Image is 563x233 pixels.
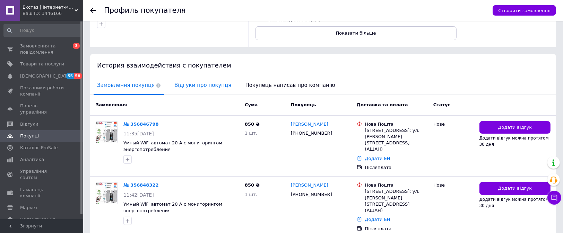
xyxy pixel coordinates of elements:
[255,26,457,40] button: Показати більше
[365,127,428,153] div: [STREET_ADDRESS]: ул. [PERSON_NAME][STREET_ADDRESS] (АШАН)
[291,121,328,128] a: [PERSON_NAME]
[291,102,316,107] span: Покупець
[498,8,551,13] span: Створити замовлення
[96,122,118,143] img: Фото товару
[123,140,222,152] a: Умный WiFi автомат 20 А с мониторингом энергопотребления
[97,62,231,69] span: История взаимодействия с покупателем
[245,192,257,197] span: 1 шт.
[20,103,64,115] span: Панель управління
[96,121,118,143] a: Фото товару
[123,201,222,213] a: Умный WiFi автомат 20 А с мониторингом энергопотребления
[20,156,44,163] span: Аналітика
[245,102,258,107] span: Cума
[357,102,408,107] span: Доставка та оплата
[20,73,71,79] span: [DEMOGRAPHIC_DATA]
[96,182,118,204] a: Фото товару
[66,73,74,79] span: 55
[94,77,164,94] span: Замовлення покупця
[365,188,428,214] div: [STREET_ADDRESS]: ул. [PERSON_NAME][STREET_ADDRESS] (АШАН)
[433,182,474,188] div: Нове
[123,131,154,136] span: 11:35[DATE]
[493,5,556,16] button: Створити замовлення
[336,30,376,36] span: Показати більше
[498,124,532,131] span: Додати відгук
[20,145,58,151] span: Каталог ProSale
[20,187,64,199] span: Гаманець компанії
[365,226,428,232] div: Післяплата
[20,205,38,211] span: Маркет
[433,102,451,107] span: Статус
[23,10,83,17] div: Ваш ID: 3446166
[268,4,321,22] span: Дотримується домовленостей (щодо оплати і доставки) (0)
[104,6,186,15] h1: Профиль покупателя
[20,43,64,55] span: Замовлення та повідомлення
[123,182,159,188] a: № 356848322
[498,185,532,192] span: Додати відгук
[96,182,118,204] img: Фото товару
[291,182,328,189] a: [PERSON_NAME]
[90,8,96,13] div: Повернутися назад
[365,121,428,127] div: Нова Пошта
[123,192,154,198] span: 11:42[DATE]
[479,182,551,195] button: Додати відгук
[289,129,334,138] div: [PHONE_NUMBER]
[365,182,428,188] div: Нова Пошта
[20,168,64,181] span: Управління сайтом
[365,156,390,161] a: Додати ЕН
[20,216,55,223] span: Налаштування
[123,122,159,127] a: № 356846798
[365,217,390,222] a: Додати ЕН
[479,197,549,208] span: Додати відгук можна протягом 30 дня
[245,122,260,127] span: 850 ₴
[365,164,428,171] div: Післяплата
[73,43,80,49] span: 3
[3,24,82,37] input: Пошук
[479,136,549,147] span: Додати відгук можна протягом 30 дня
[245,182,260,188] span: 850 ₴
[242,77,339,94] span: Покупець написав про компанію
[433,121,474,127] div: Нове
[96,102,127,107] span: Замовлення
[20,121,38,127] span: Відгуки
[20,133,39,139] span: Покупці
[74,73,82,79] span: 58
[171,77,235,94] span: Відгуки про покупця
[20,85,64,97] span: Показники роботи компанії
[547,191,561,205] button: Чат з покупцем
[23,4,75,10] span: Екстаз | інтернет-магазин
[289,190,334,199] div: [PHONE_NUMBER]
[245,131,257,136] span: 1 шт.
[20,61,64,67] span: Товари та послуги
[479,121,551,134] button: Додати відгук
